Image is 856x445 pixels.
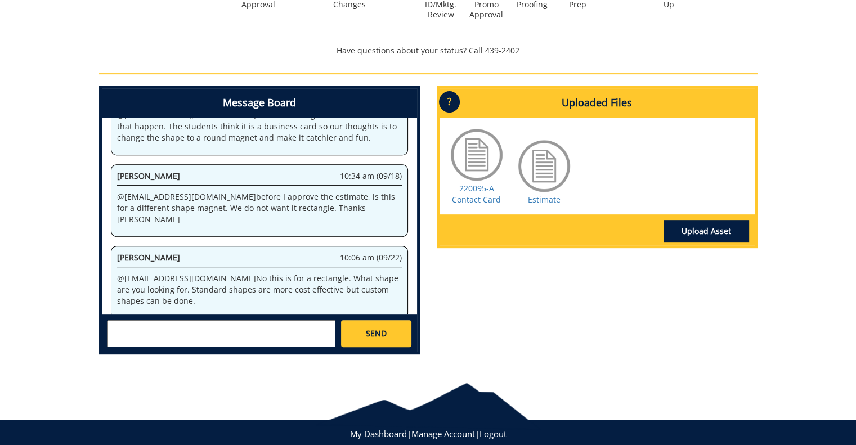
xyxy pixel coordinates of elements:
[440,88,755,118] h4: Uploaded Files
[479,428,507,439] a: Logout
[117,273,402,307] p: @ [EMAIL_ADDRESS][DOMAIN_NAME] No this is for a rectangle. What shape are you looking for. Standa...
[117,110,402,143] p: @ [EMAIL_ADDRESS][DOMAIN_NAME] that would be great if we can make that happen. The students think...
[340,170,402,182] span: 10:34 am (09/18)
[117,252,180,263] span: [PERSON_NAME]
[366,328,387,339] span: SEND
[102,88,417,118] h4: Message Board
[341,320,411,347] a: SEND
[340,252,402,263] span: 10:06 am (09/22)
[107,320,335,347] textarea: messageToSend
[117,170,180,181] span: [PERSON_NAME]
[350,428,407,439] a: My Dashboard
[439,91,460,113] p: ?
[411,428,475,439] a: Manage Account
[528,194,561,205] a: Estimate
[452,183,501,205] a: 220095-A Contact Card
[99,45,758,56] p: Have questions about your status? Call 439-2402
[664,220,749,242] a: Upload Asset
[117,191,402,225] p: @ [EMAIL_ADDRESS][DOMAIN_NAME] before I approve the estimate, is this for a different shape magne...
